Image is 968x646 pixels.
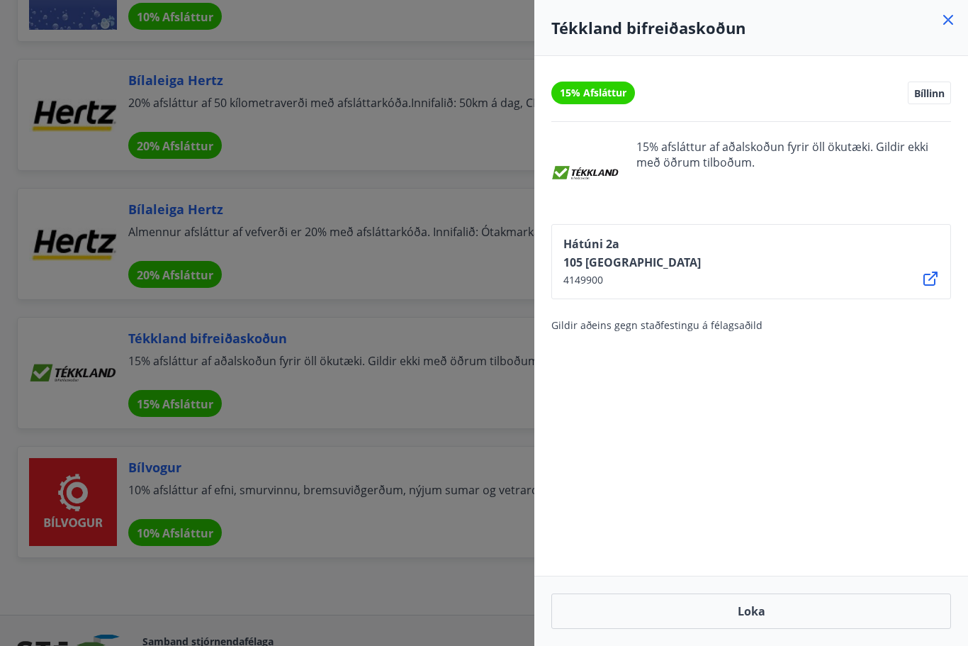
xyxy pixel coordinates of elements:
[563,273,701,287] span: 4149900
[560,86,626,100] span: 15% Afsláttur
[563,236,701,252] span: Hátúni 2a
[551,594,951,629] button: Loka
[636,139,951,207] span: 15% afsláttur af aðalskoðun fyrir öll ökutæki. Gildir ekki með öðrum tilboðum.
[914,87,945,99] span: Bíllinn
[551,318,762,332] span: Gildir aðeins gegn staðfestingu á félagsaðild
[551,17,951,38] h4: Tékkland bifreiðaskoðun
[563,255,701,270] span: 105 [GEOGRAPHIC_DATA]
